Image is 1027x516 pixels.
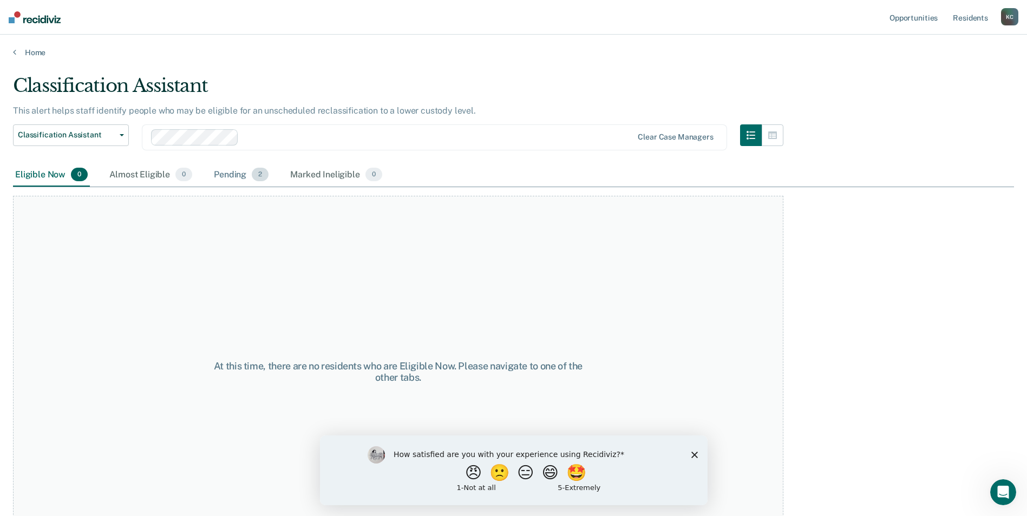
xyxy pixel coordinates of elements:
[288,163,384,187] div: Marked Ineligible0
[212,163,271,187] div: Pending2
[990,479,1016,505] iframe: Intercom live chat
[13,124,129,146] button: Classification Assistant
[13,75,783,105] div: Classification Assistant
[638,133,713,142] div: Clear case managers
[175,168,192,182] span: 0
[252,168,269,182] span: 2
[71,168,88,182] span: 0
[18,130,115,140] span: Classification Assistant
[206,360,590,383] div: At this time, there are no residents who are Eligible Now. Please navigate to one of the other tabs.
[9,11,61,23] img: Recidiviz
[107,163,194,187] div: Almost Eligible0
[13,48,1014,57] a: Home
[13,105,476,116] p: This alert helps staff identify people who may be eligible for an unscheduled reclassification to...
[1001,8,1018,25] div: K C
[320,435,708,505] iframe: Survey by Kim from Recidiviz
[1001,8,1018,25] button: KC
[13,163,90,187] div: Eligible Now0
[365,168,382,182] span: 0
